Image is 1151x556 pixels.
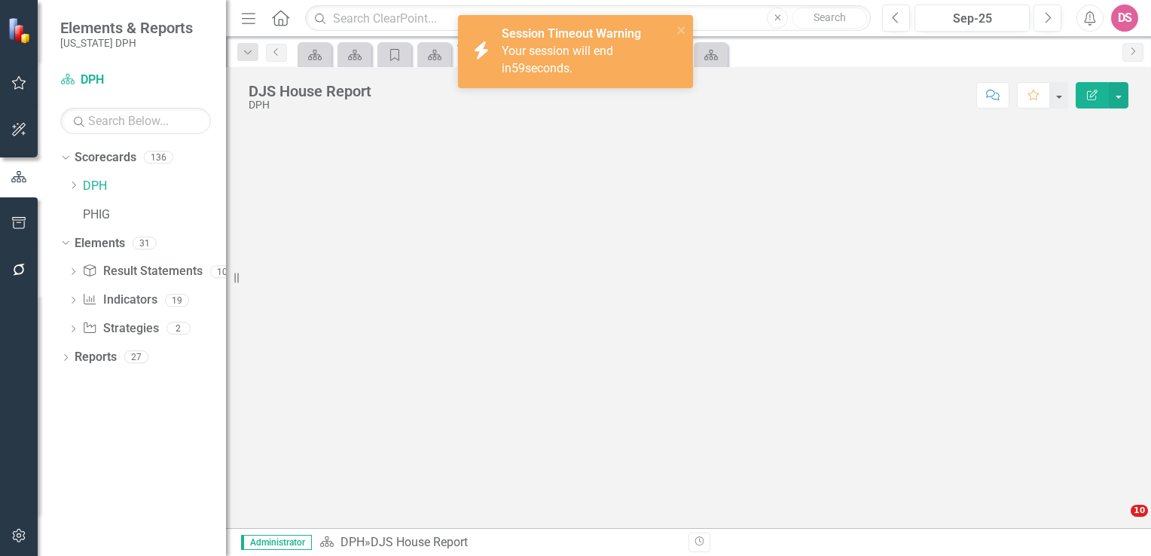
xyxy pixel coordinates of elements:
[792,8,867,29] button: Search
[83,206,226,224] a: PHIG
[60,37,193,49] small: [US_STATE] DPH
[75,149,136,166] a: Scorecards
[82,263,202,280] a: Result Statements
[914,5,1030,32] button: Sep-25
[165,294,189,307] div: 19
[83,178,226,195] a: DPH
[511,61,525,75] span: 59
[371,535,468,549] div: DJS House Report
[1131,505,1148,517] span: 10
[60,19,193,37] span: Elements & Reports
[676,21,687,38] button: close
[340,535,365,549] a: DPH
[124,351,148,364] div: 27
[1111,5,1138,32] button: DS
[502,44,613,75] span: Your session will end in seconds.
[1100,505,1136,541] iframe: Intercom live chat
[305,5,871,32] input: Search ClearPoint...
[75,235,125,252] a: Elements
[60,108,211,134] input: Search Below...
[82,320,158,338] a: Strategies
[814,11,846,23] span: Search
[8,17,34,44] img: ClearPoint Strategy
[133,237,157,249] div: 31
[60,72,211,89] a: DPH
[920,10,1024,28] div: Sep-25
[249,99,371,111] div: DPH
[249,83,371,99] div: DJS House Report
[241,535,312,550] span: Administrator
[166,322,191,335] div: 2
[144,151,173,164] div: 136
[502,26,641,41] strong: Session Timeout Warning
[82,292,157,309] a: Indicators
[319,534,677,551] div: »
[75,349,117,366] a: Reports
[210,265,234,278] div: 10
